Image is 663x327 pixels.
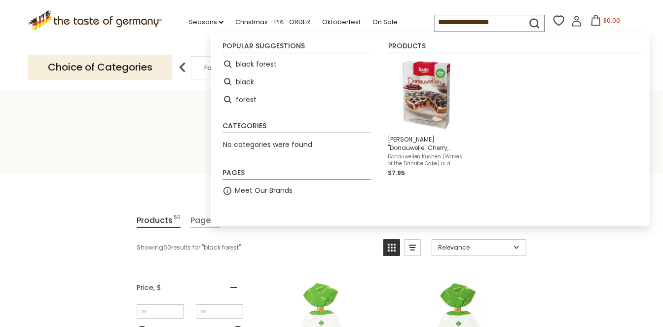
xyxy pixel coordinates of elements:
[388,42,642,53] li: Products
[137,239,376,256] div: Showing results for " "
[174,214,181,227] span: 50
[222,42,371,53] li: Popular suggestions
[432,239,526,256] a: Sort options
[211,33,650,225] div: Instant Search Results
[388,169,405,177] span: $7.95
[184,307,196,316] span: –
[383,239,400,256] a: View grid mode
[153,283,161,292] span: , $
[137,283,161,293] span: Price
[189,17,223,28] a: Seasons
[584,15,626,30] button: $0.00
[137,214,181,228] a: View Products Tab
[173,58,192,77] img: previous arrow
[222,122,371,133] li: Categories
[222,169,371,180] li: Pages
[219,91,375,109] li: forest
[28,55,172,79] p: Choice of Categories
[388,59,465,178] a: [PERSON_NAME] "Donauwelle" Cherry, Chocolate & Cream Cake, Baking Mix Kit, 545gDonauwellen Kuchen...
[196,304,243,319] input: Maximum value
[603,16,620,25] span: $0.00
[219,73,375,91] li: black
[322,17,361,28] a: Oktoberfest
[31,132,632,154] h1: Search results
[384,55,469,182] li: Kathi "Donauwelle" Cherry, Chocolate & Cream Cake, Baking Mix Kit, 545g
[404,239,421,256] a: View list mode
[219,182,375,200] li: Meet Our Brands
[372,17,398,28] a: On Sale
[190,214,220,228] a: View Pages Tab
[388,135,465,152] span: [PERSON_NAME] "Donauwelle" Cherry, Chocolate & Cream Cake, Baking Mix Kit, 545g
[205,64,262,72] a: Food By Category
[438,243,511,252] span: Relevance
[137,304,184,319] input: Minimum value
[388,153,465,167] span: Donauwellen Kuchen (Waves of the Danube Cake) is a German specialty cake made with pound cake, co...
[163,243,171,252] b: 50
[235,17,310,28] a: Christmas - PRE-ORDER
[219,55,375,73] li: black forest
[235,185,293,196] a: Meet Our Brands
[223,140,312,149] span: No categories were found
